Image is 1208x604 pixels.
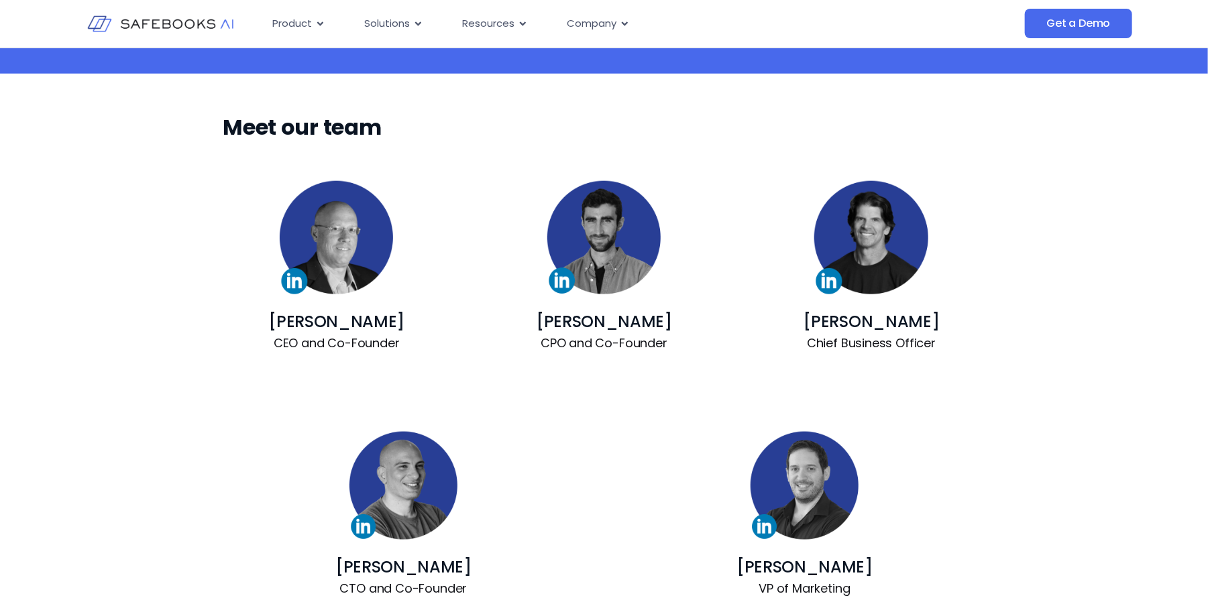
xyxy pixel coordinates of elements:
[758,335,985,351] p: Chief Business Officer
[751,432,859,540] img: About Safebooks 5
[349,432,457,540] img: About Safebooks 4
[272,16,312,32] span: Product
[1025,9,1132,38] a: Get a Demo
[547,181,661,294] img: About Safebooks 2
[335,556,472,578] a: [PERSON_NAME]
[262,11,891,37] div: Menu Toggle
[262,11,891,37] nav: Menu
[223,114,985,141] h3: Meet our team
[490,335,718,351] p: CPO and Co-Founder
[567,16,616,32] span: Company
[223,335,451,351] p: CEO and Co-Founder
[814,181,928,294] img: About Safebooks 3
[223,581,584,597] p: CTO and Co-Founder
[736,556,873,578] a: [PERSON_NAME]
[624,581,985,597] p: VP of Marketing
[1046,17,1110,30] span: Get a Demo
[462,16,514,32] span: Resources
[536,310,672,333] a: [PERSON_NAME]
[268,310,404,333] a: [PERSON_NAME]
[364,16,410,32] span: Solutions
[804,310,940,333] a: [PERSON_NAME]
[280,181,393,294] img: About Safebooks 1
